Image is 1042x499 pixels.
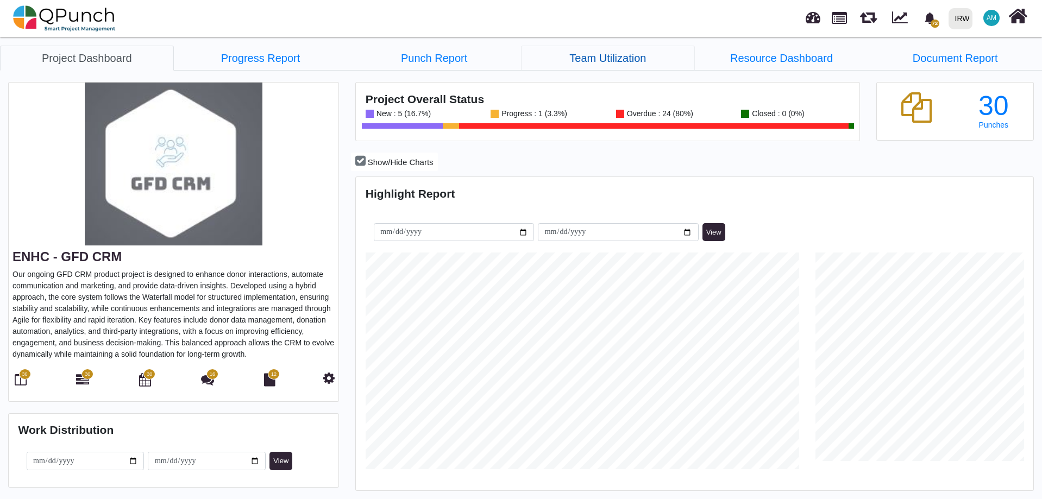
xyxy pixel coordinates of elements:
img: qpunch-sp.fa6292f.png [13,2,116,35]
div: Dynamic Report [887,1,918,36]
div: Notification [920,8,939,28]
i: Punch Discussion [201,373,214,386]
li: ENHC - GFD CRM [521,46,695,70]
a: Resource Dashboard [695,46,869,71]
i: Calendar [139,373,151,386]
button: Show/Hide Charts [351,153,437,172]
i: Gantt [76,373,89,386]
a: 30 Punches [963,92,1024,129]
span: Punches [979,121,1008,129]
i: Document Library [264,373,275,386]
a: Team Utilization [521,46,695,71]
div: Closed : 0 (0%) [749,110,804,118]
h4: Project Overall Status [366,92,850,106]
span: 30 [85,371,90,378]
span: 72 [931,20,939,28]
span: Show/Hide Charts [368,157,434,167]
span: AM [987,15,996,21]
p: Our ongoing GFD CRM product project is designed to enhance donor interactions, automate communica... [12,269,335,360]
button: View [702,223,725,242]
div: 30 [963,92,1024,119]
svg: bell fill [924,12,936,24]
span: Dashboard [806,7,820,23]
a: ENHC - GFD CRM [12,249,122,264]
a: Document Report [868,46,1042,71]
h4: Highlight Report [366,187,1024,200]
a: bell fill72 [918,1,944,35]
span: 16 [210,371,215,378]
span: Asad Malik [983,10,1000,26]
i: Board [15,373,27,386]
div: Progress : 1 (3.3%) [499,110,567,118]
i: Project Settings [323,371,335,384]
a: Punch Report [347,46,521,71]
span: 12 [271,371,277,378]
a: AM [977,1,1006,35]
span: 30 [147,371,152,378]
div: New : 5 (16.7%) [374,110,431,118]
i: Home [1008,6,1027,27]
button: View [269,452,292,470]
div: IRW [955,9,970,28]
span: Projects [832,7,847,24]
a: 30 [76,377,89,386]
span: 30 [22,371,27,378]
h4: Work Distribution [18,423,329,437]
a: IRW [944,1,977,36]
span: Releases [860,5,877,23]
div: Overdue : 24 (80%) [624,110,693,118]
a: Progress Report [174,46,348,71]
